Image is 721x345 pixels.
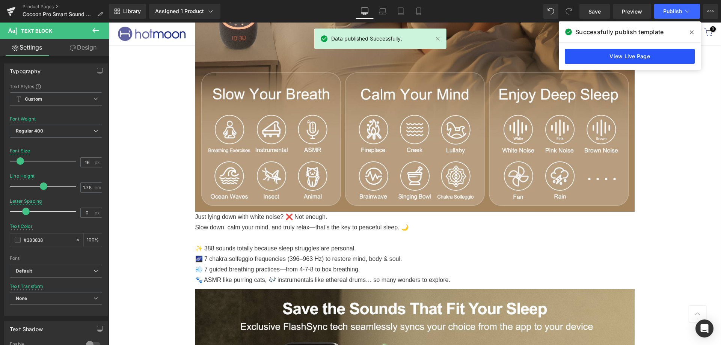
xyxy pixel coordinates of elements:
a: Preview [613,4,651,19]
div: Open Intercom Messenger [695,319,713,337]
span: Save [588,8,601,15]
span: Text Block [21,28,52,34]
div: Font Weight [10,116,36,122]
a: View Live Page [565,49,695,64]
b: Regular 400 [16,128,44,134]
b: None [16,295,27,301]
a: Desktop [356,4,374,19]
p: ✨ 388 sounds totally because sleep struggles are personal. [87,221,526,231]
button: Redo [561,4,576,19]
span: px [95,160,101,165]
b: Custom [25,96,42,102]
a: Design [56,39,110,56]
div: Line Height [10,173,35,179]
div: % [84,234,102,247]
span: px [95,210,101,215]
span: Cocoon Pro Smart Sound Machine [23,11,95,17]
p: Just lying down with white noise? ❌ Not enough. [87,189,526,200]
div: Assigned 1 Product [155,8,214,15]
a: Product Pages [23,4,109,10]
a: Laptop [374,4,392,19]
span: Successfully publish template [575,27,664,36]
div: Font Size [10,148,30,154]
span: Data published Successfully. [331,35,402,43]
a: Mobile [410,4,428,19]
p: 🐾 ASMR like purring cats, 🎶 instrumentals like ethereal drums… so many wonders to explore. [87,252,526,263]
p: 💨 7 guided breathing practices—from 4-7-8 to box breathing. [87,242,526,252]
span: Publish [663,8,682,14]
button: Publish [654,4,700,19]
p: Slow down, calm your mind, and truly relax—that’s the key to peaceful sleep. 🌙 [87,200,526,210]
button: Undo [543,4,558,19]
div: Typography [10,64,41,74]
input: Color [24,236,72,244]
div: Text Transform [10,284,44,289]
div: Letter Spacing [10,199,42,204]
div: Text Shadow [10,322,43,332]
button: More [703,4,718,19]
div: Text Styles [10,83,102,89]
a: Tablet [392,4,410,19]
p: 🌌 7 chakra solfeggio frequencies (396–963 Hz) to restore mind, body & soul. [87,231,526,242]
i: Default [16,268,32,274]
div: Text Color [10,224,33,229]
div: Font [10,256,102,261]
span: Library [123,8,141,15]
span: em [95,185,101,190]
span: Preview [622,8,642,15]
a: New Library [109,4,146,19]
